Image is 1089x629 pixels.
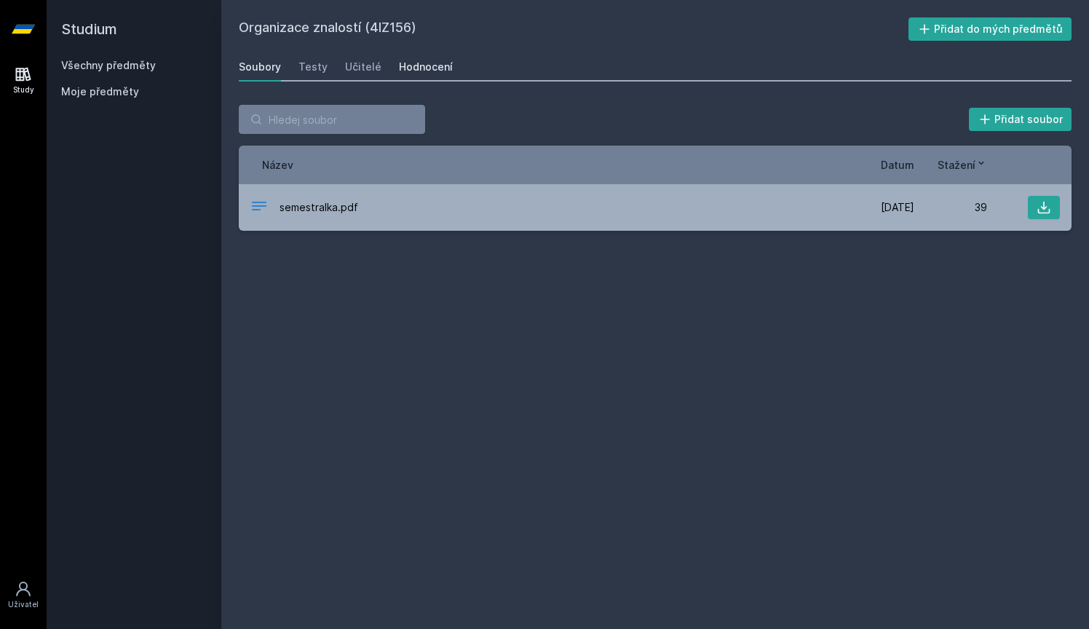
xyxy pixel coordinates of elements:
[61,84,139,99] span: Moje předměty
[262,157,293,173] button: Název
[13,84,34,95] div: Study
[239,60,281,74] div: Soubory
[3,573,44,617] a: Uživatel
[250,197,268,218] div: PDF
[8,599,39,610] div: Uživatel
[280,200,358,215] span: semestralka.pdf
[345,52,381,82] a: Učitelé
[239,17,908,41] h2: Organizace znalostí (4IZ156)
[345,60,381,74] div: Učitelé
[61,59,156,71] a: Všechny předměty
[881,200,914,215] span: [DATE]
[938,157,975,173] span: Stažení
[298,60,328,74] div: Testy
[938,157,987,173] button: Stažení
[914,200,987,215] div: 39
[908,17,1072,41] button: Přidat do mých předmětů
[399,60,453,74] div: Hodnocení
[881,157,914,173] button: Datum
[298,52,328,82] a: Testy
[239,105,425,134] input: Hledej soubor
[3,58,44,103] a: Study
[239,52,281,82] a: Soubory
[399,52,453,82] a: Hodnocení
[969,108,1072,131] button: Přidat soubor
